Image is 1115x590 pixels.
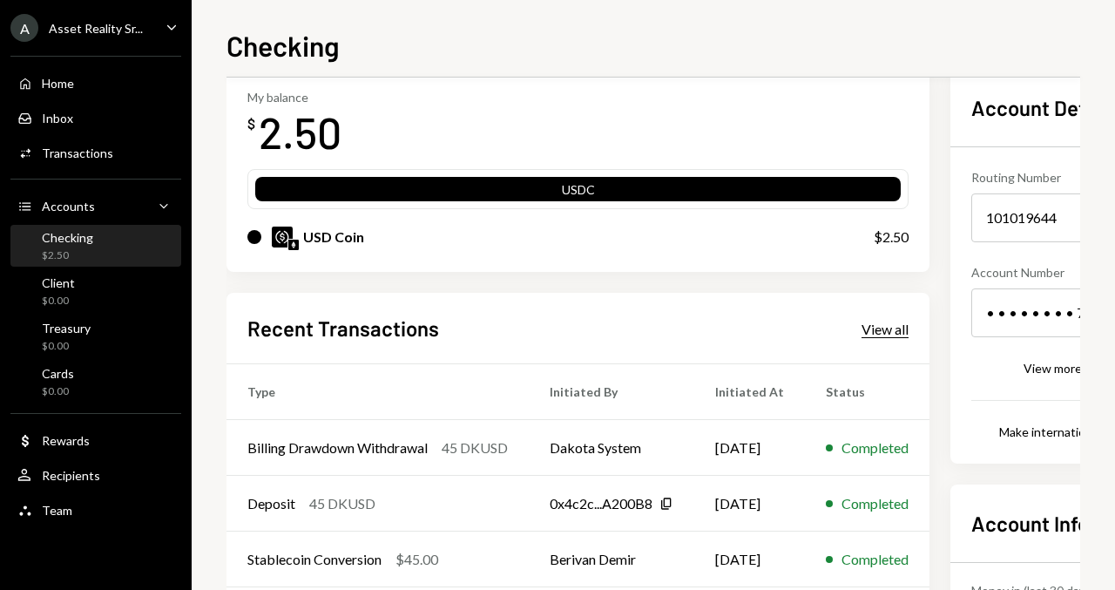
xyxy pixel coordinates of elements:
h2: Recent Transactions [247,314,439,342]
div: 45 DKUSD [309,493,375,514]
h1: Checking [226,28,340,63]
th: Type [226,364,529,420]
a: Client$0.00 [10,270,181,312]
div: Home [42,76,74,91]
div: View all [862,321,909,338]
div: Billing Drawdown Withdrawal [247,437,428,458]
a: Accounts [10,190,181,221]
a: Transactions [10,137,181,168]
div: $45.00 [395,549,438,570]
div: Checking [42,230,93,245]
div: Cards [42,366,74,381]
div: Completed [841,549,909,570]
div: Transactions [42,146,113,160]
div: Team [42,503,72,518]
div: USDC [255,180,901,205]
div: Recipients [42,468,100,483]
div: Accounts [42,199,95,214]
td: Berivan Demir [529,532,694,587]
th: Initiated At [694,364,805,420]
div: $0.00 [42,339,91,354]
div: Completed [841,493,909,514]
div: 45 DKUSD [442,437,508,458]
div: Rewards [42,433,90,448]
img: USDC [272,227,293,248]
div: Deposit [247,493,295,514]
div: $2.50 [874,227,909,248]
div: Stablecoin Conversion [247,549,382,570]
div: $0.00 [42,294,75,309]
div: My balance [247,90,341,105]
div: Treasury [42,321,91,336]
div: $2.50 [42,248,93,263]
div: 2.50 [259,105,341,159]
div: Client [42,275,75,290]
a: Checking$2.50 [10,225,181,267]
td: [DATE] [694,476,805,532]
div: Inbox [42,111,73,125]
th: Status [805,364,929,420]
a: Recipients [10,459,181,491]
td: [DATE] [694,420,805,476]
a: Cards$0.00 [10,361,181,403]
a: Inbox [10,102,181,133]
a: Home [10,67,181,98]
img: ethereum-mainnet [288,240,299,250]
div: USD Coin [303,227,364,248]
div: 0x4c2c...A200B8 [550,493,652,514]
div: A [10,14,38,42]
td: Dakota System [529,420,694,476]
div: $ [247,115,255,132]
td: [DATE] [694,532,805,587]
a: Rewards [10,424,181,456]
th: Initiated By [529,364,694,420]
div: Completed [841,437,909,458]
a: View all [862,319,909,338]
a: Treasury$0.00 [10,315,181,357]
div: $0.00 [42,384,74,399]
div: Asset Reality Sr... [49,21,143,36]
a: Team [10,494,181,526]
